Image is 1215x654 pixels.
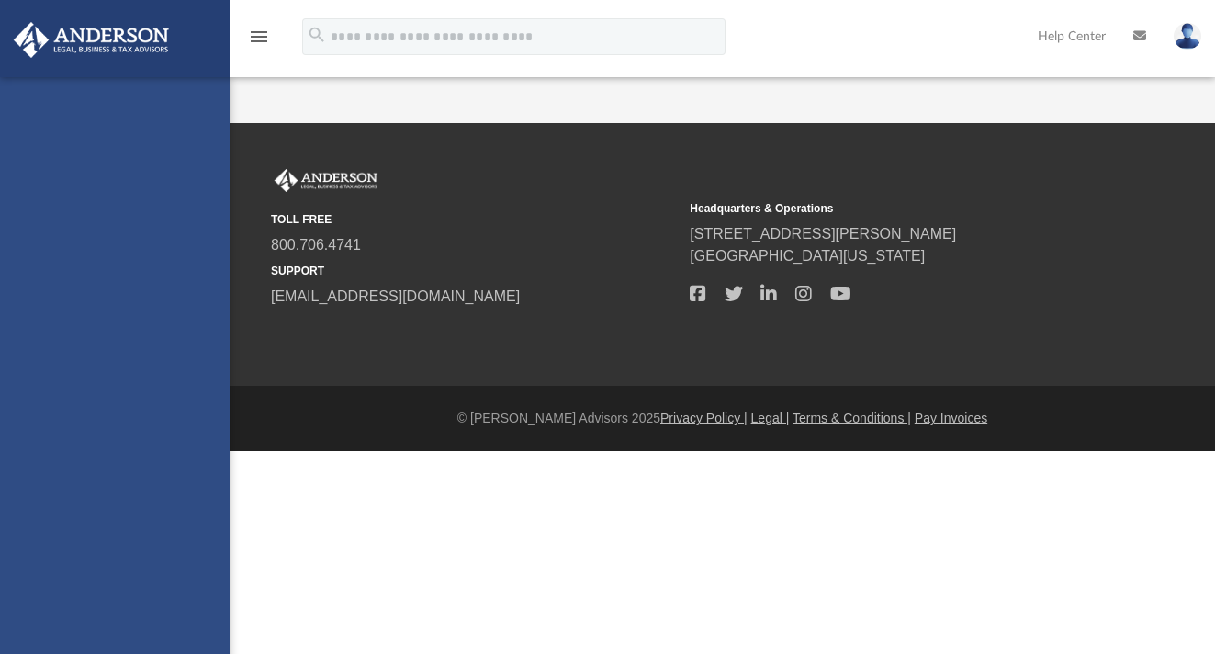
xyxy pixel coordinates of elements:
a: Terms & Conditions | [793,411,911,425]
small: Headquarters & Operations [690,200,1096,217]
a: [GEOGRAPHIC_DATA][US_STATE] [690,248,925,264]
a: 800.706.4741 [271,237,361,253]
a: menu [248,35,270,48]
img: Anderson Advisors Platinum Portal [271,169,381,193]
a: Privacy Policy | [660,411,748,425]
small: TOLL FREE [271,211,677,228]
a: Pay Invoices [915,411,987,425]
i: menu [248,26,270,48]
img: User Pic [1174,23,1201,50]
a: [EMAIL_ADDRESS][DOMAIN_NAME] [271,288,520,304]
div: © [PERSON_NAME] Advisors 2025 [230,409,1215,428]
img: Anderson Advisors Platinum Portal [8,22,174,58]
i: search [307,25,327,45]
small: SUPPORT [271,263,677,279]
a: Legal | [751,411,790,425]
a: [STREET_ADDRESS][PERSON_NAME] [690,226,956,242]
